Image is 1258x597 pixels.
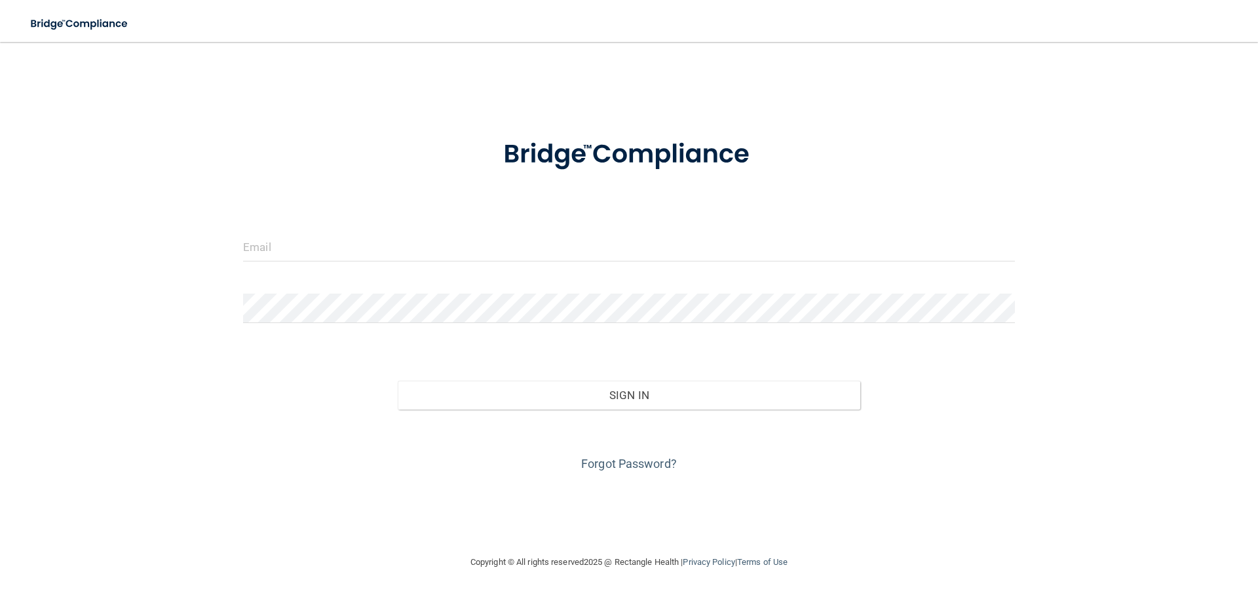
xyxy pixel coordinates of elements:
[398,381,861,410] button: Sign In
[683,557,734,567] a: Privacy Policy
[737,557,788,567] a: Terms of Use
[390,541,868,583] div: Copyright © All rights reserved 2025 @ Rectangle Health | |
[476,121,782,189] img: bridge_compliance_login_screen.278c3ca4.svg
[581,457,677,471] a: Forgot Password?
[243,232,1015,261] input: Email
[20,10,140,37] img: bridge_compliance_login_screen.278c3ca4.svg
